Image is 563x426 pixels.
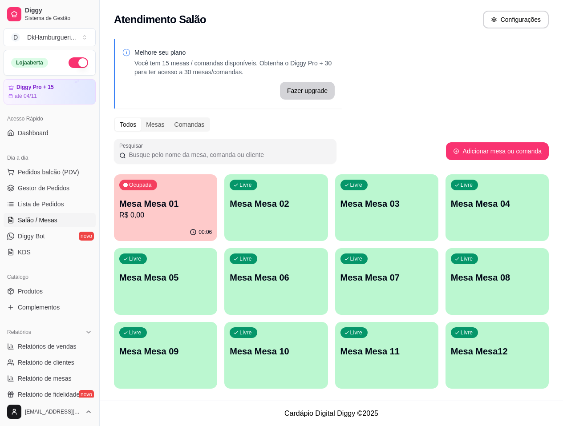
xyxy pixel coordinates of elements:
[335,322,438,389] button: LivreMesa Mesa 11
[100,401,563,426] footer: Cardápio Digital Diggy © 2025
[18,358,74,367] span: Relatório de clientes
[224,174,328,241] button: LivreMesa Mesa 02
[114,248,217,315] button: LivreMesa Mesa 05
[461,181,473,189] p: Livre
[4,197,96,211] a: Lista de Pedidos
[4,165,96,179] button: Pedidos balcão (PDV)
[4,181,96,195] a: Gestor de Pedidos
[451,345,543,358] p: Mesa Mesa12
[335,248,438,315] button: LivreMesa Mesa 07
[4,339,96,354] a: Relatórios de vendas
[11,33,20,42] span: D
[239,255,252,262] p: Livre
[119,197,212,210] p: Mesa Mesa 01
[134,48,335,57] p: Melhore seu plano
[461,255,473,262] p: Livre
[119,210,212,221] p: R$ 0,00
[15,92,37,100] article: até 04/11
[18,129,49,137] span: Dashboard
[129,255,142,262] p: Livre
[4,126,96,140] a: Dashboard
[18,216,57,225] span: Salão / Mesas
[4,28,96,46] button: Select a team
[69,57,88,68] button: Alterar Status
[4,387,96,402] a: Relatório de fidelidadenovo
[25,408,81,415] span: [EMAIL_ADDRESS][DOMAIN_NAME]
[18,184,69,193] span: Gestor de Pedidos
[350,329,363,336] p: Livre
[4,213,96,227] a: Salão / Mesas
[25,7,92,15] span: Diggy
[4,229,96,243] a: Diggy Botnovo
[350,181,363,189] p: Livre
[451,197,543,210] p: Mesa Mesa 04
[114,174,217,241] button: OcupadaMesa Mesa 01R$ 0,0000:06
[18,287,43,296] span: Produtos
[134,59,335,76] p: Você tem 15 mesas / comandas disponíveis. Obtenha o Diggy Pro + 30 para ter acesso a 30 mesas/com...
[451,271,543,284] p: Mesa Mesa 08
[4,270,96,284] div: Catálogo
[4,371,96,386] a: Relatório de mesas
[230,271,322,284] p: Mesa Mesa 06
[18,390,80,399] span: Relatório de fidelidade
[129,329,142,336] p: Livre
[114,322,217,389] button: LivreMesa Mesa 09
[11,58,48,68] div: Loja aberta
[7,329,31,336] span: Relatórios
[119,142,146,149] label: Pesquisar
[446,248,549,315] button: LivreMesa Mesa 08
[25,15,92,22] span: Sistema de Gestão
[115,118,141,131] div: Todos
[129,181,152,189] p: Ocupada
[4,151,96,165] div: Dia a dia
[18,303,60,312] span: Complementos
[224,322,328,389] button: LivreMesa Mesa 10
[18,248,31,257] span: KDS
[4,401,96,422] button: [EMAIL_ADDRESS][DOMAIN_NAME]
[18,168,79,177] span: Pedidos balcão (PDV)
[4,4,96,25] a: DiggySistema de Gestão
[18,374,72,383] span: Relatório de mesas
[239,329,252,336] p: Livre
[335,174,438,241] button: LivreMesa Mesa 03
[18,200,64,209] span: Lista de Pedidos
[198,229,212,236] p: 00:06
[141,118,169,131] div: Mesas
[119,271,212,284] p: Mesa Mesa 05
[446,174,549,241] button: LivreMesa Mesa 04
[446,322,549,389] button: LivreMesa Mesa12
[4,300,96,314] a: Complementos
[4,79,96,104] a: Diggy Pro + 15até 04/11
[16,84,54,91] article: Diggy Pro + 15
[340,271,433,284] p: Mesa Mesa 07
[126,150,331,159] input: Pesquisar
[483,11,549,28] button: Configurações
[114,12,206,27] h2: Atendimento Salão
[350,255,363,262] p: Livre
[340,197,433,210] p: Mesa Mesa 03
[446,142,549,160] button: Adicionar mesa ou comanda
[239,181,252,189] p: Livre
[18,342,77,351] span: Relatórios de vendas
[340,345,433,358] p: Mesa Mesa 11
[230,197,322,210] p: Mesa Mesa 02
[230,345,322,358] p: Mesa Mesa 10
[461,329,473,336] p: Livre
[170,118,210,131] div: Comandas
[4,284,96,298] a: Produtos
[4,112,96,126] div: Acesso Rápido
[280,82,335,100] button: Fazer upgrade
[224,248,328,315] button: LivreMesa Mesa 06
[4,355,96,370] a: Relatório de clientes
[119,345,212,358] p: Mesa Mesa 09
[4,245,96,259] a: KDS
[27,33,76,42] div: DkHamburgueri ...
[18,232,45,241] span: Diggy Bot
